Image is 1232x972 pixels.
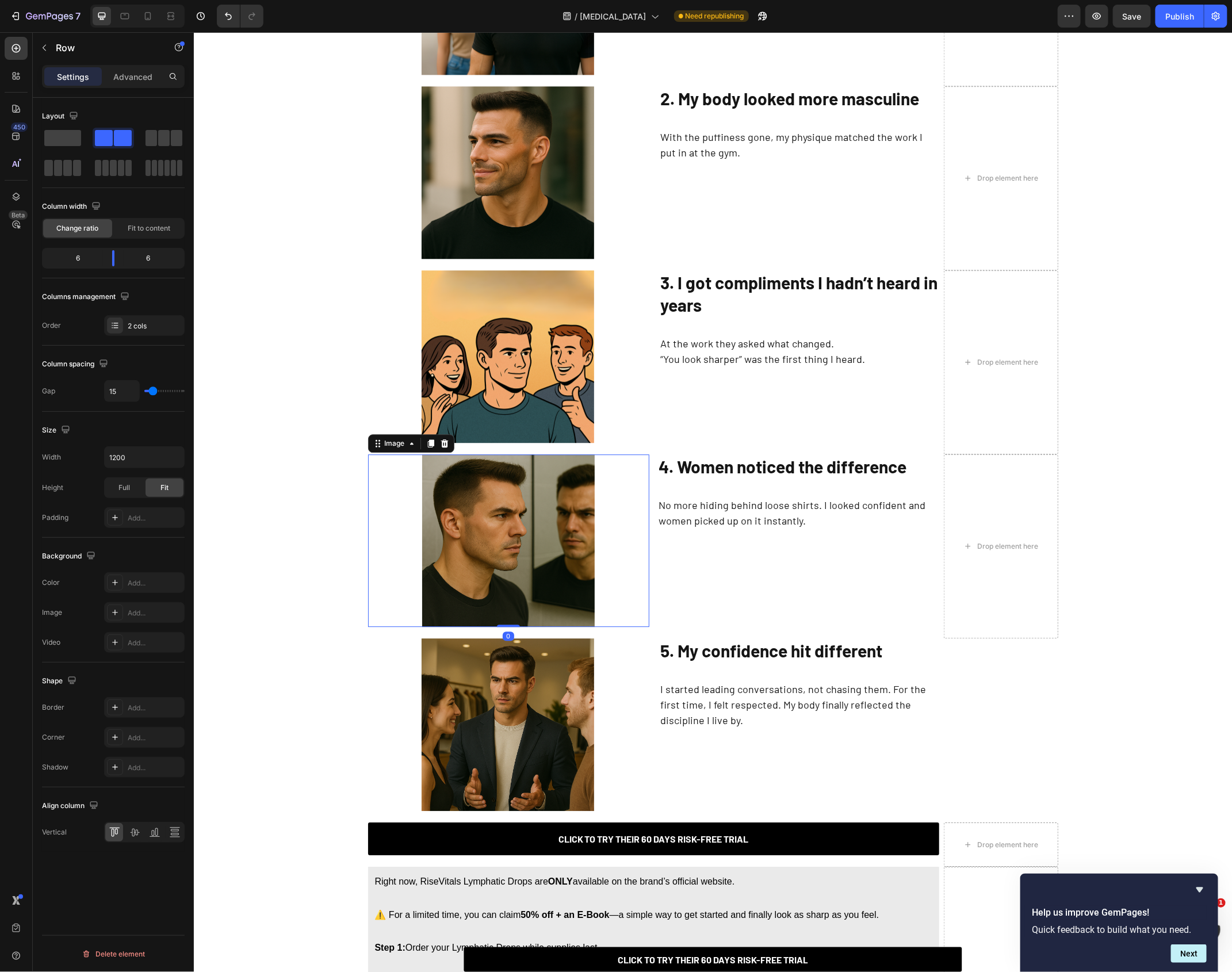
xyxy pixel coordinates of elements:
img: gempages_570445347340420248-7411baca-6639-4e1c-bc65-a153d7cd6e4a.png [228,606,400,779]
strong: 2. My body looked more masculine [466,56,725,76]
p: Row [56,41,154,55]
div: Undo/Redo [217,5,263,28]
span: Fit [160,483,169,493]
div: Drop element here [783,326,844,335]
div: Column width [42,199,103,215]
div: Drop element here [783,141,844,151]
strong: 3. I got compliments I hadn’t heard in years [466,240,744,283]
strong: 50% off + an E-Book [327,878,415,887]
div: Gap [42,386,55,396]
div: Help us improve GemPages! [1032,883,1207,963]
div: Drop element here [783,510,844,519]
div: 0 [309,599,320,609]
div: Layout [42,109,81,124]
div: Image [189,406,213,416]
strong: Step 1: [181,910,212,920]
div: Column spacing [42,357,110,372]
div: Vertical [42,827,67,837]
div: Width [42,452,61,462]
p: ⁠⁠⁠⁠⁠⁠⁠ [466,55,744,78]
img: gempages_570445347340420248-54418c6e-64ad-4d01-a52a-3fb8588cafff.png [228,238,400,411]
div: Rich Text Editor. Editing area: main [464,464,745,498]
p: ⚠️ For a limited time, you can claim —a simple way to get started and finally look as sharp as yo... [181,875,739,891]
span: Full [118,483,130,493]
div: Corner [42,732,65,743]
a: CLICK TO TRY THEIR 60 DAYS RISK-FREE TRIAL [174,790,745,823]
a: CLICK TO TRY THEIR 60 DAYS RISK-FREE TRIAL [270,915,768,940]
input: Auto [105,447,184,468]
button: Publish [1156,5,1204,28]
p: With the puffiness gone, my physique matched the work I put in at the gym. [466,97,744,128]
div: Add... [128,513,182,523]
strong: ONLY [354,844,379,854]
h1: Rich Text Editor. Editing area: main [465,238,745,285]
div: Columns management [42,289,132,305]
iframe: Design area [194,32,1232,972]
div: Publish [1165,10,1194,22]
div: 6 [44,250,103,266]
button: 7 [5,5,86,28]
div: Border [42,702,64,713]
div: Rich Text Editor. Editing area: main [465,303,745,336]
div: Delete element [82,947,145,961]
div: 450 [11,123,28,132]
div: Align column [42,798,101,814]
p: No more hiding behind loose shirts. I looked confident and women picked up on it instantly. [465,465,744,496]
div: Rich Text Editor. Editing area: main [465,96,745,129]
span: 1 [1216,898,1226,908]
div: Video [42,637,60,648]
h2: Help us improve GemPages! [1032,906,1207,920]
div: Add... [128,578,182,588]
span: [MEDICAL_DATA] [580,10,646,22]
strong: CLICK TO TRY THEIR 60 DAYS RISK-FREE TRIAL [424,922,614,933]
div: 2 cols [128,321,182,331]
h1: Rich Text Editor. Editing area: main [465,54,745,79]
div: Add... [128,763,182,773]
div: Beta [9,211,28,220]
p: Quick feedback to build what you need. [1032,924,1207,935]
p: ⁠⁠⁠⁠⁠⁠⁠ [466,239,744,284]
p: Advanced [113,71,152,83]
div: Size [42,423,72,438]
div: Add... [128,608,182,618]
div: Add... [128,638,182,648]
span: Save [1123,12,1142,21]
span: Need republishing [686,11,744,21]
div: Rich Text Editor. Editing area: main [465,648,745,697]
img: gempages_570445347340420248-5113b105-761f-416c-9cd7-95e8d659cc79.png [228,54,400,227]
button: Next question [1171,944,1207,963]
div: Color [42,577,60,588]
strong: 5. My confidence hit different [466,608,688,629]
div: Image [42,607,62,618]
div: Shadow [42,762,68,772]
p: At the work they asked what changed. “You look sharper” was the first thing I heard. [466,304,744,335]
p: ⁠⁠⁠⁠⁠⁠⁠ [465,423,744,446]
div: Drop element here [783,808,844,817]
button: Save [1113,5,1151,28]
div: Background [42,549,98,564]
strong: CLICK TO TRY THEIR 60 DAYS RISK-FREE TRIAL [365,801,555,812]
p: 7 [75,9,81,23]
div: Add... [128,703,182,713]
div: Padding [42,512,68,523]
div: Add... [128,733,182,743]
p: Settings [57,71,89,83]
img: gempages_570445347340420248-d9f8d720-a92d-40c6-a930-dfed600c57e4.png [228,422,401,595]
span: / [575,10,578,22]
input: Auto [105,381,139,401]
span: Change ratio [57,223,99,234]
span: Fit to content [128,223,170,234]
div: Height [42,483,63,493]
div: Order [42,320,61,331]
h1: Rich Text Editor. Editing area: main [464,422,745,447]
button: Hide survey [1193,883,1207,897]
button: Delete element [42,945,185,963]
span: Right now, RiseVitals Lymphatic Drops are available on the brand’s official website. [181,844,541,854]
strong: 4. Women noticed the difference [465,424,713,445]
div: 6 [124,250,182,266]
p: I started leading conversations, not chasing them. For the first time, I felt respected. My body ... [466,649,744,696]
div: Shape [42,673,79,689]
